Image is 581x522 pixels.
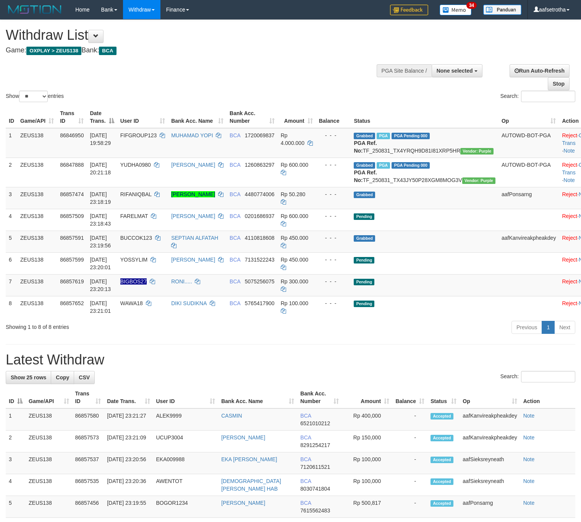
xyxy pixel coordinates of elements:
[354,140,377,154] b: PGA Ref. No:
[11,374,46,381] span: Show 25 rows
[90,300,111,314] span: [DATE] 23:21:01
[230,213,240,219] span: BCA
[104,387,153,408] th: Date Trans.: activate to sort column ascending
[354,169,377,183] b: PGA Ref. No:
[171,235,218,241] a: SEPTIAN ALFATAH
[90,278,111,292] span: [DATE] 23:20:13
[460,408,520,431] td: aafKanvireakpheakdey
[319,212,348,220] div: - - -
[354,133,375,139] span: Grabbed
[60,278,84,285] span: 86857619
[60,132,84,138] span: 86846950
[171,213,215,219] a: [PERSON_NAME]
[562,257,577,263] a: Reject
[6,47,380,54] h4: Game: Bank:
[342,474,392,496] td: Rp 100,000
[316,106,351,128] th: Balance
[392,474,427,496] td: -
[521,91,575,102] input: Search:
[90,132,111,146] span: [DATE] 19:58:29
[523,500,535,506] a: Note
[17,231,57,252] td: ZEUS138
[72,452,104,474] td: 86857537
[521,371,575,382] input: Search:
[221,456,277,462] a: EKA [PERSON_NAME]
[230,235,240,241] span: BCA
[90,191,111,205] span: [DATE] 23:18:19
[563,148,575,154] a: Note
[79,374,90,381] span: CSV
[26,431,72,452] td: ZEUS138
[319,299,348,307] div: - - -
[104,431,153,452] td: [DATE] 23:21:09
[498,106,559,128] th: Op: activate to sort column ascending
[153,496,218,518] td: BOGOR1234
[90,213,111,227] span: [DATE] 23:18:43
[104,474,153,496] td: [DATE] 23:20:36
[230,132,240,138] span: BCA
[245,235,275,241] span: Copy 4110818608 to clipboard
[351,158,498,187] td: TF_250831_TX43JY50P28XGM8MOG3V
[56,374,69,381] span: Copy
[153,431,218,452] td: UCUP3004
[281,162,308,168] span: Rp 600.000
[319,161,348,169] div: - - -
[17,106,57,128] th: Game/API: activate to sort column ascending
[120,162,151,168] span: YUDHA0980
[392,162,430,169] span: PGA Pending
[432,64,482,77] button: None selected
[562,132,577,138] a: Reject
[319,278,348,285] div: - - -
[26,496,72,518] td: ZEUS138
[104,452,153,474] td: [DATE] 23:20:56
[6,371,51,384] a: Show 25 rows
[511,321,542,334] a: Previous
[342,387,392,408] th: Amount: activate to sort column ascending
[430,457,453,463] span: Accepted
[6,452,26,474] td: 3
[6,352,575,368] h1: Latest Withdraw
[460,452,520,474] td: aafSieksreyneath
[510,64,570,77] a: Run Auto-Refresh
[523,413,535,419] a: Note
[245,278,275,285] span: Copy 5075256075 to clipboard
[171,162,215,168] a: [PERSON_NAME]
[498,158,559,187] td: AUTOWD-BOT-PGA
[153,387,218,408] th: User ID: activate to sort column ascending
[281,132,304,146] span: Rp 4.000.000
[230,191,240,197] span: BCA
[6,158,17,187] td: 2
[300,442,330,448] span: Copy 8291254217 to clipboard
[377,133,390,139] span: Marked by aafnoeunsreypich
[281,191,306,197] span: Rp 50.280
[342,452,392,474] td: Rp 100,000
[171,132,213,138] a: MUHAMAD YOPI
[562,300,577,306] a: Reject
[548,77,570,90] a: Stop
[104,408,153,431] td: [DATE] 23:21:27
[153,474,218,496] td: AWENTOT
[354,192,375,198] span: Grabbed
[392,452,427,474] td: -
[6,474,26,496] td: 4
[354,279,374,285] span: Pending
[72,387,104,408] th: Trans ID: activate to sort column ascending
[171,278,192,285] a: RONI.....
[230,257,240,263] span: BCA
[542,321,555,334] a: 1
[430,478,453,485] span: Accepted
[6,296,17,318] td: 8
[500,371,575,382] label: Search:
[319,256,348,263] div: - - -
[354,257,374,263] span: Pending
[17,296,57,318] td: ZEUS138
[300,420,330,426] span: Copy 6521010212 to clipboard
[523,456,535,462] a: Note
[120,300,143,306] span: WAWA18
[60,162,84,168] span: 86847888
[392,431,427,452] td: -
[230,278,240,285] span: BCA
[120,278,147,285] span: Nama rekening ada tanda titik/strip, harap diedit
[351,128,498,158] td: TF_250831_TX4YRQH9D81I81XRP5HR
[17,187,57,209] td: ZEUS138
